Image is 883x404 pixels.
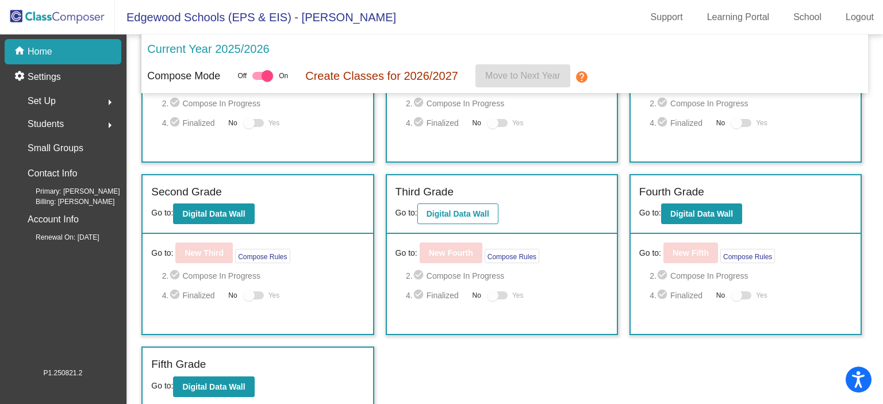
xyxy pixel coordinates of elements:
[305,67,458,84] p: Create Classes for 2026/2027
[169,288,183,302] mat-icon: check_circle
[485,71,560,80] span: Move to Next Year
[162,269,364,283] span: 2. Compose In Progress
[228,290,237,301] span: No
[512,116,524,130] span: Yes
[237,71,247,81] span: Off
[279,71,288,81] span: On
[17,232,99,243] span: Renewal On: [DATE]
[417,203,498,224] button: Digital Data Wall
[396,184,454,201] label: Third Grade
[268,116,280,130] span: Yes
[396,208,417,217] span: Go to:
[784,8,831,26] a: School
[28,93,56,109] span: Set Up
[639,208,661,217] span: Go to:
[169,269,183,283] mat-icon: check_circle
[427,209,489,218] b: Digital Data Wall
[716,118,725,128] span: No
[473,118,481,128] span: No
[650,116,711,130] span: 4. Finalized
[169,97,183,110] mat-icon: check_circle
[650,269,852,283] span: 2. Compose In Progress
[413,97,427,110] mat-icon: check_circle
[147,68,220,84] p: Compose Mode
[228,118,237,128] span: No
[151,247,173,259] span: Go to:
[151,356,206,373] label: Fifth Grade
[657,116,670,130] mat-icon: check_circle
[639,184,704,201] label: Fourth Grade
[185,248,224,257] b: New Third
[406,288,467,302] span: 4. Finalized
[836,8,883,26] a: Logout
[151,184,222,201] label: Second Grade
[756,116,767,130] span: Yes
[175,243,233,263] button: New Third
[28,166,77,182] p: Contact Info
[575,70,589,84] mat-icon: help
[28,45,52,59] p: Home
[473,290,481,301] span: No
[182,382,245,391] b: Digital Data Wall
[512,288,524,302] span: Yes
[716,290,725,301] span: No
[17,186,120,197] span: Primary: [PERSON_NAME]
[396,247,417,259] span: Go to:
[698,8,779,26] a: Learning Portal
[661,203,742,224] button: Digital Data Wall
[429,248,473,257] b: New Fourth
[151,381,173,390] span: Go to:
[475,64,570,87] button: Move to Next Year
[28,211,79,228] p: Account Info
[173,376,254,397] button: Digital Data Wall
[147,40,269,57] p: Current Year 2025/2026
[103,118,117,132] mat-icon: arrow_right
[756,288,767,302] span: Yes
[17,197,114,207] span: Billing: [PERSON_NAME]
[162,116,223,130] span: 4. Finalized
[657,269,670,283] mat-icon: check_circle
[720,249,775,263] button: Compose Rules
[173,203,254,224] button: Digital Data Wall
[151,208,173,217] span: Go to:
[642,8,692,26] a: Support
[657,288,670,302] mat-icon: check_circle
[639,247,661,259] span: Go to:
[420,243,482,263] button: New Fourth
[162,97,364,110] span: 2. Compose In Progress
[663,243,718,263] button: New Fifth
[28,140,83,156] p: Small Groups
[268,288,280,302] span: Yes
[650,97,852,110] span: 2. Compose In Progress
[670,209,733,218] b: Digital Data Wall
[115,8,396,26] span: Edgewood Schools (EPS & EIS) - [PERSON_NAME]
[14,70,28,84] mat-icon: settings
[28,70,61,84] p: Settings
[169,116,183,130] mat-icon: check_circle
[103,95,117,109] mat-icon: arrow_right
[673,248,709,257] b: New Fifth
[413,116,427,130] mat-icon: check_circle
[650,288,711,302] span: 4. Finalized
[28,116,64,132] span: Students
[406,116,467,130] span: 4. Finalized
[413,269,427,283] mat-icon: check_circle
[182,209,245,218] b: Digital Data Wall
[406,269,608,283] span: 2. Compose In Progress
[657,97,670,110] mat-icon: check_circle
[406,97,608,110] span: 2. Compose In Progress
[14,45,28,59] mat-icon: home
[162,288,223,302] span: 4. Finalized
[485,249,539,263] button: Compose Rules
[235,249,290,263] button: Compose Rules
[413,288,427,302] mat-icon: check_circle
